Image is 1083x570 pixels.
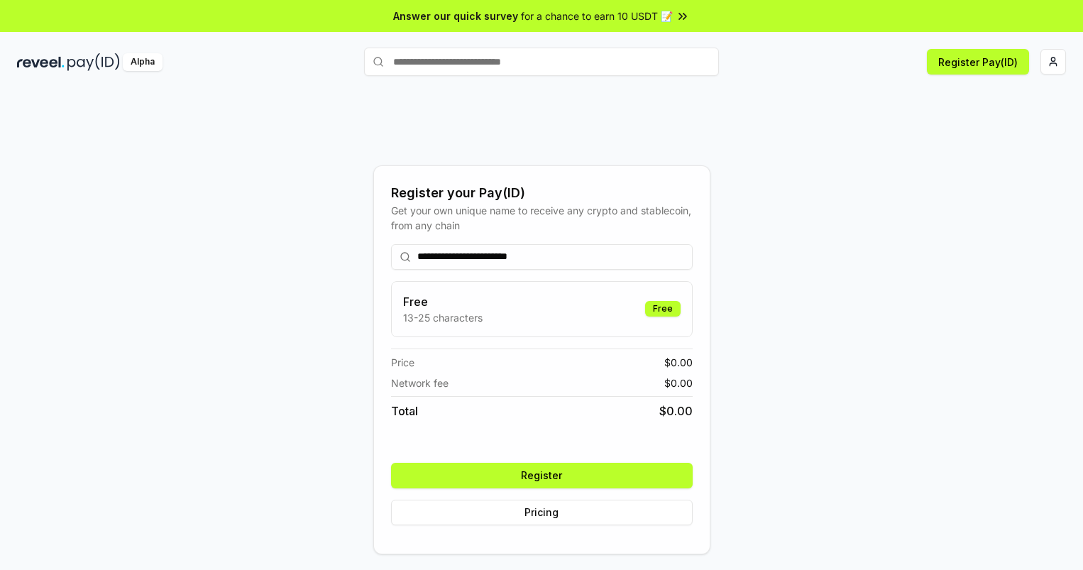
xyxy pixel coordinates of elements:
[664,376,693,390] span: $ 0.00
[391,463,693,488] button: Register
[391,402,418,420] span: Total
[123,53,163,71] div: Alpha
[659,402,693,420] span: $ 0.00
[391,500,693,525] button: Pricing
[391,376,449,390] span: Network fee
[67,53,120,71] img: pay_id
[645,301,681,317] div: Free
[391,355,414,370] span: Price
[391,183,693,203] div: Register your Pay(ID)
[521,9,673,23] span: for a chance to earn 10 USDT 📝
[403,293,483,310] h3: Free
[391,203,693,233] div: Get your own unique name to receive any crypto and stablecoin, from any chain
[664,355,693,370] span: $ 0.00
[393,9,518,23] span: Answer our quick survey
[403,310,483,325] p: 13-25 characters
[17,53,65,71] img: reveel_dark
[927,49,1029,75] button: Register Pay(ID)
